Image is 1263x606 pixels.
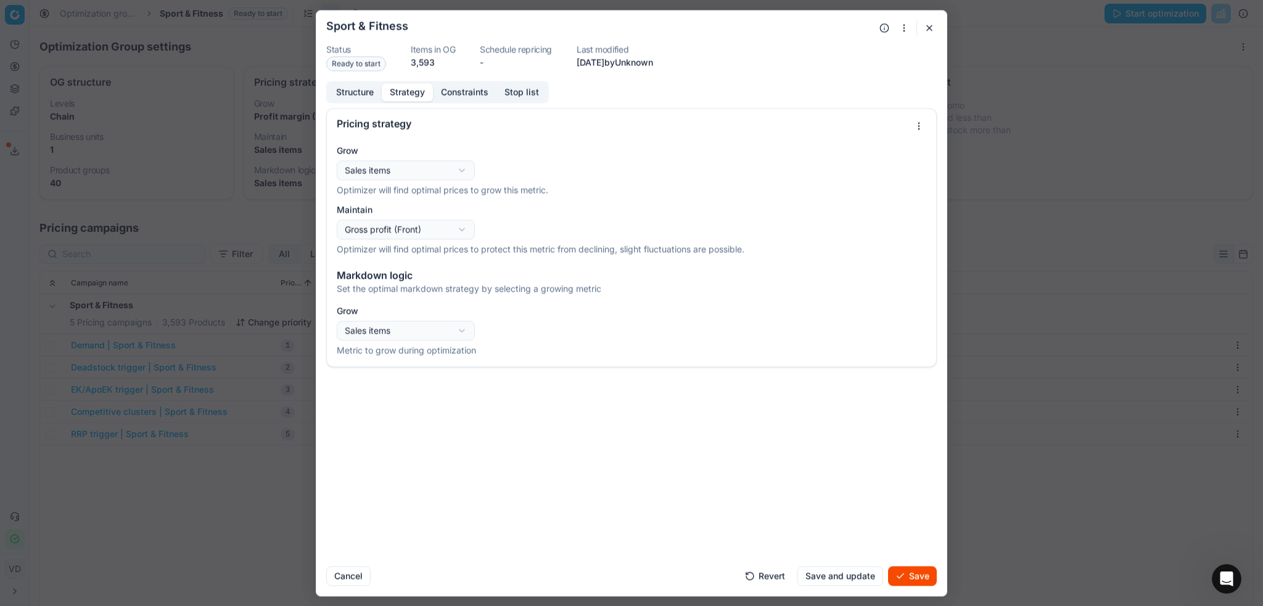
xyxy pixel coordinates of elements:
[888,566,937,586] button: Save
[195,416,215,424] span: Help
[12,166,234,213] div: Send us a messageWe typically reply in a few hours
[326,566,371,586] button: Cancel
[18,277,229,300] div: Early Access: Competitive Data V2 (BETA)
[337,118,909,128] div: Pricing strategy
[337,344,926,356] p: Metric to grow during optimization
[337,144,926,157] label: Grow
[25,176,206,189] div: Send us a message
[25,327,207,340] div: Anchoring sets
[326,20,408,31] h2: Sport & Fitness
[168,20,192,44] img: Profile image for Kateryna
[25,305,207,317] div: June Product Release 2025
[25,282,207,295] div: Early Access: Competitive Data V2 (BETA)
[480,56,552,68] dd: -
[102,416,145,424] span: Messages
[797,566,883,586] button: Save and update
[433,83,496,101] button: Constraints
[18,300,229,322] div: June Product Release 2025
[27,416,55,424] span: Home
[25,88,222,129] p: Hi [PERSON_NAME] 👋
[480,45,552,54] dt: Schedule repricing
[82,385,164,434] button: Messages
[25,189,206,202] div: We typically reply in a few hours
[326,45,386,54] dt: Status
[25,27,96,39] img: logo
[18,322,229,345] div: Anchoring sets
[337,305,926,317] label: Grow
[577,45,653,54] dt: Last modified
[1212,564,1241,594] iframe: Intercom live chat
[18,224,229,249] button: Search for help
[144,20,169,44] img: Profile image for Mariia
[496,83,547,101] button: Stop list
[337,203,926,216] label: Maintain
[328,83,382,101] button: Structure
[18,254,229,277] div: Repricing Guide
[337,243,926,255] p: Optimizer will find optimal prices to protect this metric from declining, slight fluctuations are...
[337,270,926,280] div: Markdown logic
[337,282,926,295] div: Set the optimal markdown strategy by selecting a growing metric
[577,56,653,68] p: [DATE] by Unknown
[337,184,926,196] p: Optimizer will find optimal prices to grow this metric.
[121,20,146,44] img: Profile image for Paul
[382,83,433,101] button: Strategy
[326,56,386,71] span: Ready to start
[411,45,455,54] dt: Items in OG
[165,385,247,434] button: Help
[25,231,100,244] span: Search for help
[25,129,222,150] p: How can we help?
[411,57,435,67] span: 3,593
[738,566,792,586] button: Revert
[25,259,207,272] div: Repricing Guide
[212,20,234,42] div: Close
